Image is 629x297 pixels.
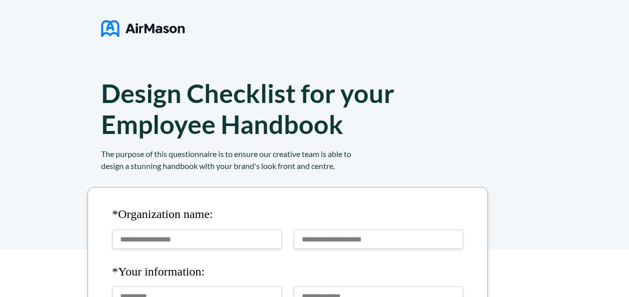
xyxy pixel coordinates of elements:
[112,207,463,221] h4: *Organization name:
[112,265,463,279] h4: *Your information:
[101,148,511,160] div: The purpose of this questionnaire is to ensure our creative team is able to
[101,160,511,172] div: design a stunning handbook with your brand's look front and centre.
[101,16,185,41] img: logo
[101,77,394,139] h1: Design Checklist for your Employee Handbook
